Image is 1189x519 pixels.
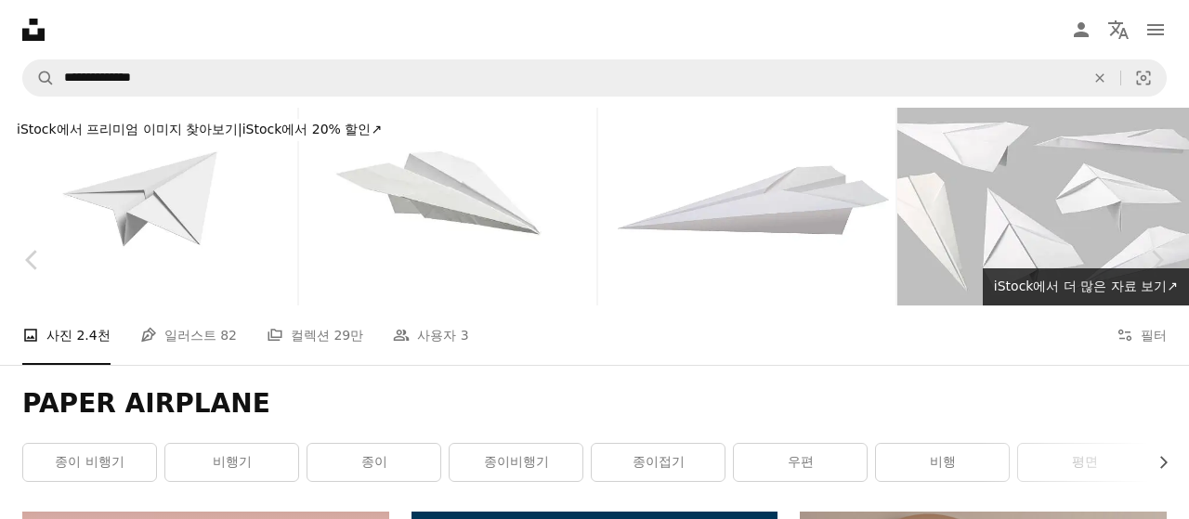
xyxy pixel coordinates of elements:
span: 29만 [333,325,363,345]
a: 일러스트 82 [140,305,237,365]
a: 비행 [876,444,1009,481]
img: 비행 중인 고립된 흰 종이 비행기 [299,108,596,305]
a: 로그인 / 가입 [1063,11,1100,48]
a: 평면 [1018,444,1151,481]
a: 종이 [307,444,440,481]
a: 종이 비행기 [23,444,156,481]
h1: PAPER AIRPLANE [22,387,1167,421]
a: iStock에서 더 많은 자료 보기↗ [983,268,1189,305]
button: 언어 [1100,11,1137,48]
a: 홈 — Unsplash [22,19,45,41]
span: iStock에서 프리미엄 이미지 찾아보기 | [17,122,242,136]
button: 시각적 검색 [1121,60,1166,96]
img: 종이 버즘 [598,108,895,305]
span: iStock에서 더 많은 자료 보기 ↗ [994,279,1178,293]
span: 3 [461,325,469,345]
button: 삭제 [1079,60,1120,96]
span: 82 [220,325,237,345]
button: 목록을 오른쪽으로 스크롤 [1146,444,1167,481]
span: iStock에서 20% 할인 ↗ [17,122,382,136]
a: 종이접기 [592,444,725,481]
a: 종이비행기 [450,444,582,481]
form: 사이트 전체에서 이미지 찾기 [22,59,1167,97]
button: 필터 [1117,305,1167,365]
a: 사용자 3 [393,305,468,365]
a: 우편 [734,444,867,481]
button: Unsplash 검색 [23,60,55,96]
a: 다음 [1124,171,1189,349]
a: 비행기 [165,444,298,481]
button: 메뉴 [1137,11,1174,48]
a: 컬렉션 29만 [267,305,363,365]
